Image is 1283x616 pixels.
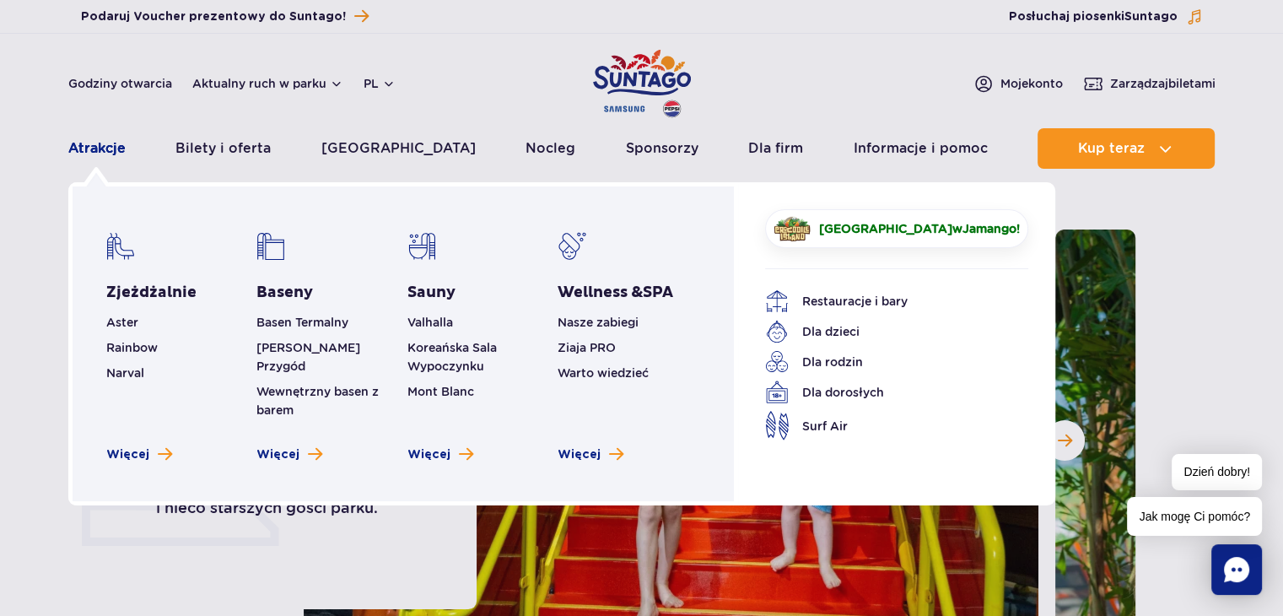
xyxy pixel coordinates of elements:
[407,341,497,373] a: Koreańska Sala Wypoczynku
[558,316,639,329] a: Nasze zabiegi
[407,316,453,329] a: Valhalla
[558,446,601,463] span: Więcej
[558,283,673,303] a: Wellness &SPA
[818,222,951,235] span: [GEOGRAPHIC_DATA]
[558,446,623,463] a: Zobacz więcej Wellness & SPA
[748,128,803,169] a: Dla firm
[765,411,1003,440] a: Surf Air
[106,341,158,354] a: Rainbow
[364,75,396,92] button: pl
[765,209,1028,248] a: [GEOGRAPHIC_DATA]wJamango!
[175,128,271,169] a: Bilety i oferta
[106,366,144,380] a: Narval
[558,283,673,302] span: Wellness &
[321,128,476,169] a: [GEOGRAPHIC_DATA]
[256,446,299,463] span: Więcej
[106,283,197,303] a: Zjeżdżalnie
[765,320,1003,343] a: Dla dzieci
[765,289,1003,313] a: Restauracje i bary
[1127,497,1262,536] span: Jak mogę Ci pomóc?
[1172,454,1262,490] span: Dzień dobry!
[192,77,343,90] button: Aktualny ruch w parku
[256,385,379,417] a: Wewnętrzny basen z barem
[256,283,313,303] a: Baseny
[1083,73,1216,94] a: Zarządzajbiletami
[68,128,126,169] a: Atrakcje
[1211,544,1262,595] div: Chat
[407,283,456,303] a: Sauny
[819,220,1020,237] span: w !
[407,446,473,463] a: Zobacz więcej saun
[1110,75,1216,92] span: Zarządzaj biletami
[558,366,649,380] a: Warto wiedzieć
[106,316,138,329] a: Aster
[526,128,575,169] a: Nocleg
[765,381,1003,404] a: Dla dorosłych
[765,350,1003,374] a: Dla rodzin
[256,446,322,463] a: Zobacz więcej basenów
[106,446,149,463] span: Więcej
[256,341,360,373] a: [PERSON_NAME] Przygód
[106,446,172,463] a: Zobacz więcej zjeżdżalni
[407,385,474,398] a: Mont Blanc
[558,341,616,354] a: Ziaja PRO
[256,316,348,329] a: Basen Termalny
[626,128,698,169] a: Sponsorzy
[1078,141,1145,156] span: Kup teraz
[1038,128,1215,169] button: Kup teraz
[643,283,673,302] span: SPA
[1000,75,1063,92] span: Moje konto
[973,73,1063,94] a: Mojekonto
[68,75,172,92] a: Godziny otwarcia
[802,417,848,435] span: Surf Air
[407,446,450,463] span: Więcej
[854,128,988,169] a: Informacje i pomoc
[962,222,1016,235] span: Jamango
